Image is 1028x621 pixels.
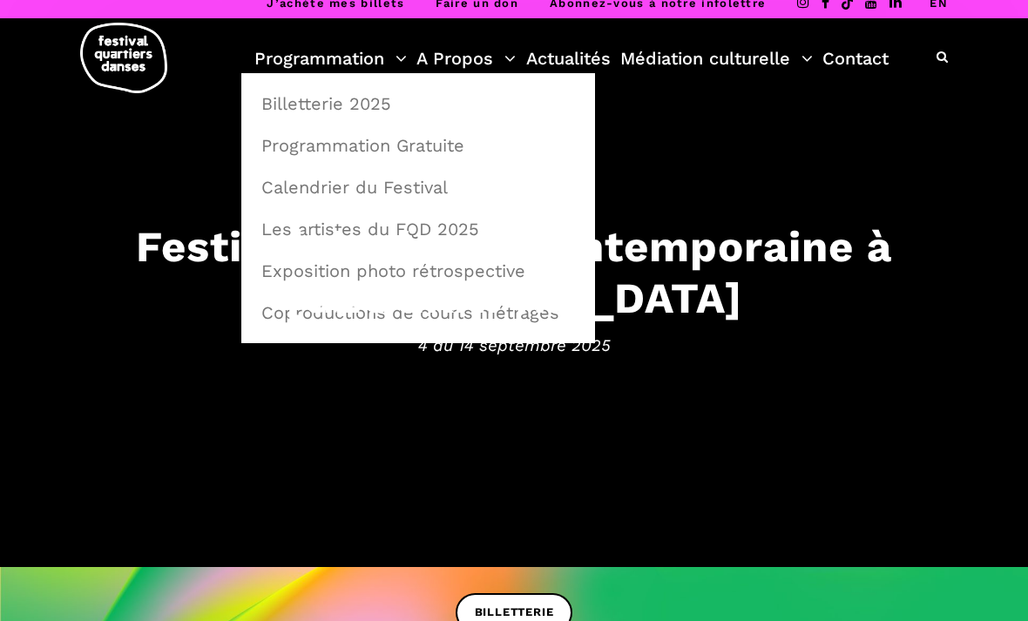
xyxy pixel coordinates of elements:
[251,209,585,249] a: Les artistes du FQD 2025
[526,44,611,73] a: Actualités
[80,23,167,93] img: logo-fqd-med
[17,221,1011,324] h3: Festival de danse contemporaine à [GEOGRAPHIC_DATA]
[620,44,813,73] a: Médiation culturelle
[254,44,407,73] a: Programmation
[251,125,585,165] a: Programmation Gratuite
[251,84,585,124] a: Billetterie 2025
[416,44,516,73] a: A Propos
[822,44,889,73] a: Contact
[251,167,585,207] a: Calendrier du Festival
[17,333,1011,359] span: 4 au 14 septembre 2025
